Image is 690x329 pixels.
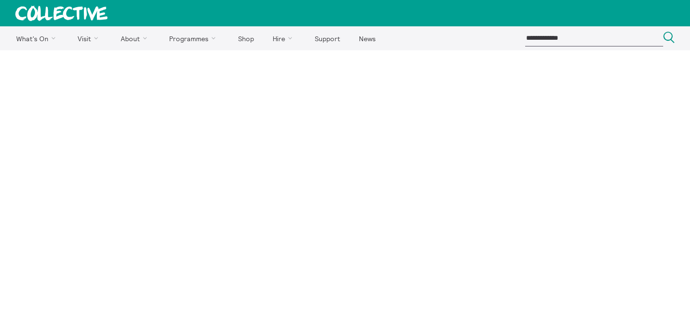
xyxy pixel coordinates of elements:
a: About [112,26,159,50]
a: Support [306,26,348,50]
a: What's On [8,26,68,50]
a: Hire [264,26,305,50]
a: Programmes [161,26,228,50]
a: Shop [230,26,262,50]
a: Visit [69,26,111,50]
a: News [350,26,384,50]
